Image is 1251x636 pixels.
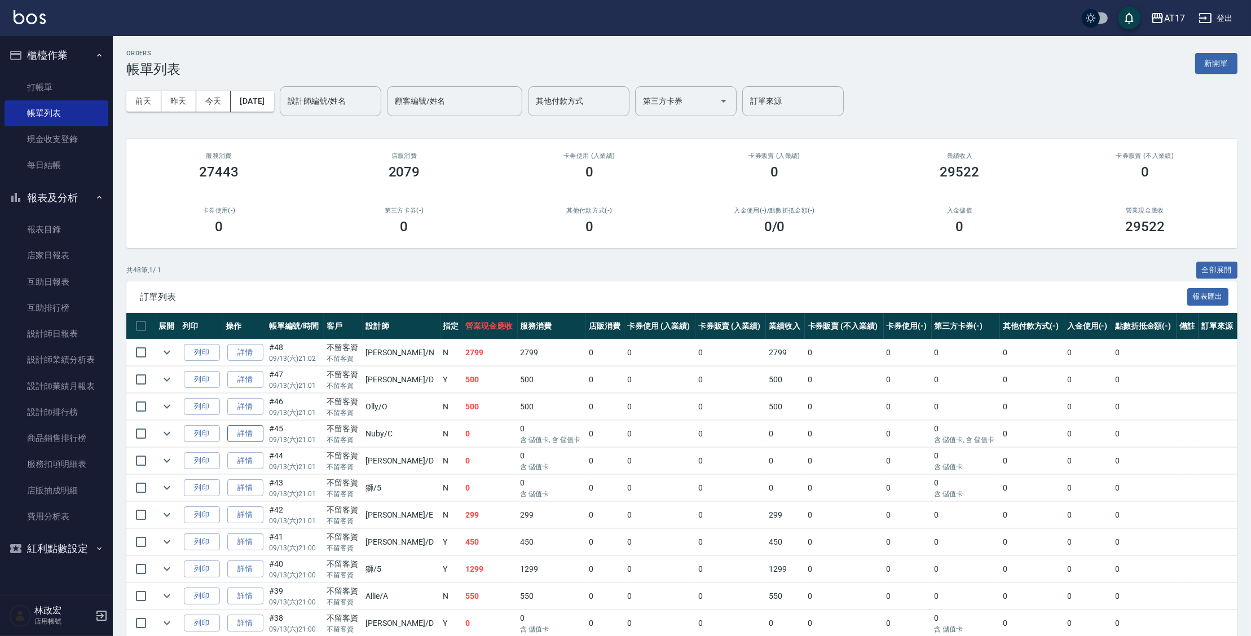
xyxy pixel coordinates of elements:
h3: 29522 [1125,219,1165,235]
td: 0 [1000,556,1064,582]
td: 0 [1064,366,1112,393]
th: 設計師 [363,313,441,339]
button: 列印 [184,615,220,632]
td: Allie /A [363,583,441,609]
button: 昨天 [161,91,196,112]
td: 0 [1064,448,1112,474]
td: 1299 [518,556,586,582]
td: 0 [1112,502,1177,528]
p: 含 儲值卡 [521,462,583,472]
td: 0 [586,502,625,528]
td: Y [441,366,462,393]
td: 0 [805,448,884,474]
td: 0 [586,448,625,474]
h3: 0 [1141,164,1149,180]
a: 互助排行榜 [5,295,108,321]
td: Olly /O [363,394,441,420]
td: 0 [695,475,766,501]
button: AT17 [1146,7,1190,30]
th: 卡券使用 (入業績) [624,313,695,339]
button: expand row [158,398,175,415]
a: 現金收支登錄 [5,126,108,152]
button: 列印 [184,588,220,605]
td: 0 [766,448,805,474]
p: 不留客資 [327,354,360,364]
td: #47 [266,366,324,393]
td: 2799 [518,339,586,366]
td: 0 [932,475,1000,501]
p: 09/13 (六) 21:01 [269,489,321,499]
p: 不留客資 [327,381,360,391]
a: 詳情 [227,398,263,416]
th: 客戶 [324,313,363,339]
h3: 服務消費 [140,152,298,160]
h3: 0 [215,219,223,235]
td: 0 [1000,529,1064,555]
h5: 林政宏 [34,605,92,616]
td: Y [441,529,462,555]
a: 服務扣項明細表 [5,451,108,477]
td: 0 [932,529,1000,555]
td: 0 [766,421,805,447]
td: N [441,502,462,528]
td: #45 [266,421,324,447]
div: 不留客資 [327,477,360,489]
td: 450 [766,529,805,555]
th: 訂單來源 [1199,313,1237,339]
button: expand row [158,588,175,604]
th: 操作 [223,313,266,339]
div: 不留客資 [327,342,360,354]
h2: 卡券使用(-) [140,207,298,214]
td: 0 [1064,339,1112,366]
button: 列印 [184,533,220,551]
p: 09/13 (六) 21:00 [269,570,321,580]
a: 詳情 [227,425,263,443]
h3: 0 [400,219,408,235]
td: 0 [884,529,932,555]
a: 詳情 [227,615,263,632]
td: 0 [1000,583,1064,609]
td: 0 [932,394,1000,420]
h2: 卡券使用 (入業績) [510,152,668,160]
td: 0 [695,421,766,447]
td: 1299 [766,556,805,582]
td: 0 [586,475,625,501]
td: 0 [932,421,1000,447]
a: 詳情 [227,533,263,551]
td: 0 [805,475,884,501]
td: 0 [932,366,1000,393]
a: 每日結帳 [5,152,108,178]
button: expand row [158,533,175,550]
td: #44 [266,448,324,474]
th: 服務消費 [518,313,586,339]
td: 0 [586,339,625,366]
button: 列印 [184,371,220,388]
td: 0 [1000,366,1064,393]
h2: 店販消費 [325,152,483,160]
td: 0 [1112,556,1177,582]
button: 列印 [184,344,220,361]
td: 0 [1112,394,1177,420]
h2: 卡券販賣 (入業績) [695,152,853,160]
button: expand row [158,560,175,577]
a: 詳情 [227,588,263,605]
td: #42 [266,502,324,528]
th: 展開 [156,313,179,339]
td: N [441,475,462,501]
td: 獅 /5 [363,475,441,501]
div: AT17 [1164,11,1185,25]
th: 卡券販賣 (入業績) [695,313,766,339]
a: 店家日報表 [5,242,108,268]
td: 1299 [462,556,518,582]
td: Y [441,556,462,582]
td: 0 [695,583,766,609]
td: 0 [695,394,766,420]
button: Open [715,92,733,110]
td: 0 [1000,502,1064,528]
th: 入金使用(-) [1064,313,1112,339]
td: #46 [266,394,324,420]
a: 詳情 [227,452,263,470]
th: 指定 [441,313,462,339]
img: Logo [14,10,46,24]
div: 不留客資 [327,450,360,462]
